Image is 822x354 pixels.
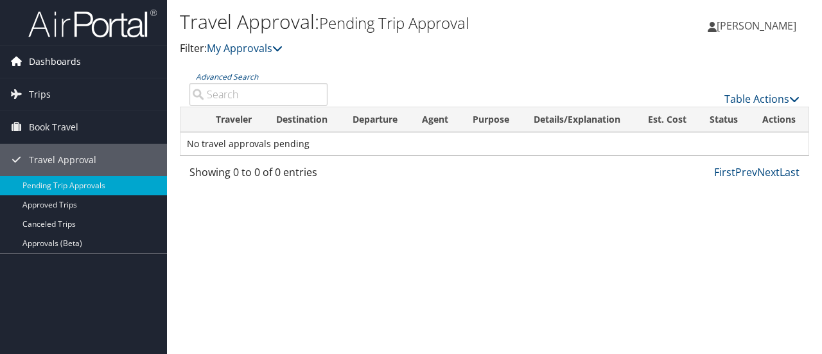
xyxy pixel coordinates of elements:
[735,165,757,179] a: Prev
[717,19,796,33] span: [PERSON_NAME]
[180,40,599,57] p: Filter:
[189,164,328,186] div: Showing 0 to 0 of 0 entries
[698,107,751,132] th: Status: activate to sort column ascending
[29,78,51,111] span: Trips
[751,107,809,132] th: Actions
[410,107,461,132] th: Agent
[196,71,258,82] a: Advanced Search
[522,107,634,132] th: Details/Explanation
[29,144,96,176] span: Travel Approval
[714,165,735,179] a: First
[635,107,698,132] th: Est. Cost: activate to sort column ascending
[207,41,283,55] a: My Approvals
[180,8,599,35] h1: Travel Approval:
[461,107,522,132] th: Purpose
[724,92,800,106] a: Table Actions
[29,46,81,78] span: Dashboards
[28,8,157,39] img: airportal-logo.png
[757,165,780,179] a: Next
[319,12,469,33] small: Pending Trip Approval
[708,6,809,45] a: [PERSON_NAME]
[180,132,809,155] td: No travel approvals pending
[341,107,411,132] th: Departure: activate to sort column ascending
[29,111,78,143] span: Book Travel
[265,107,341,132] th: Destination: activate to sort column ascending
[780,165,800,179] a: Last
[204,107,265,132] th: Traveler: activate to sort column ascending
[189,83,328,106] input: Advanced Search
